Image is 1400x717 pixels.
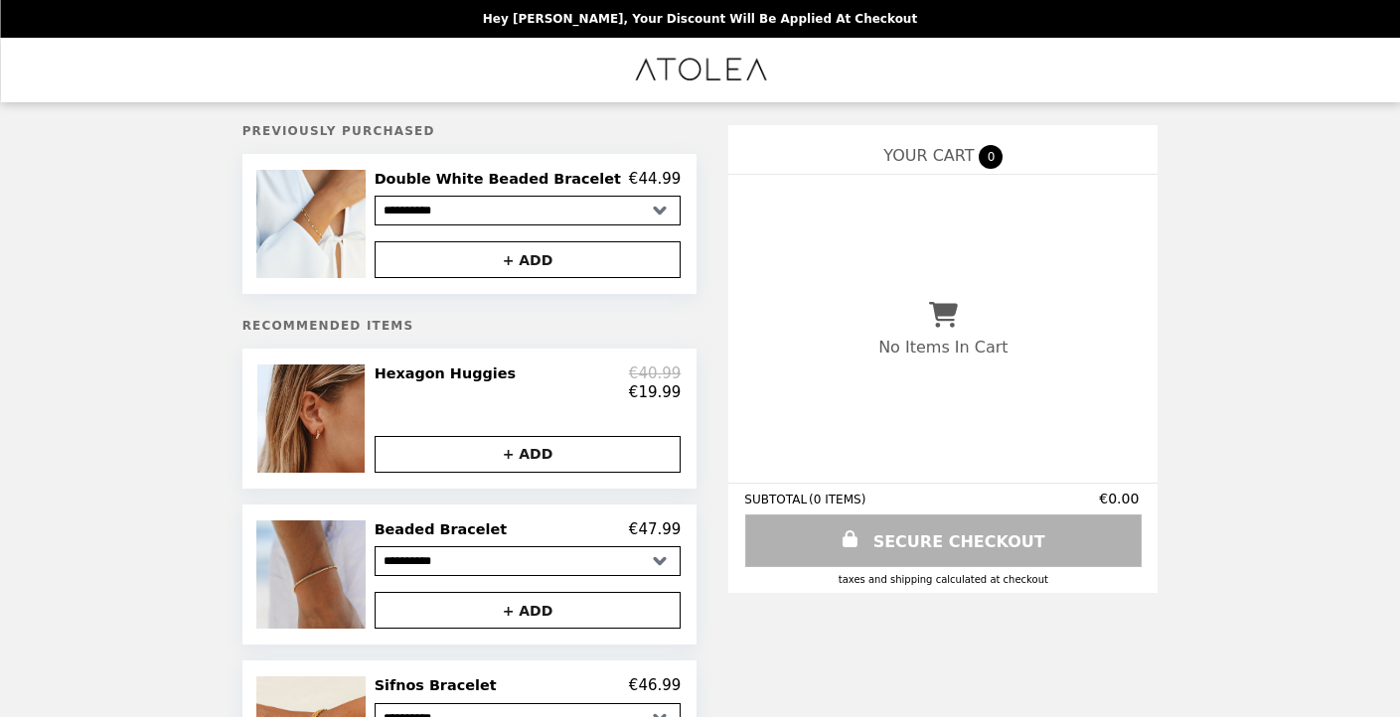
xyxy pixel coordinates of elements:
p: €46.99 [629,676,682,694]
p: Hey [PERSON_NAME], your discount will be applied at checkout [483,12,917,26]
h2: Double White Beaded Bracelet [375,170,629,188]
p: €44.99 [629,170,682,188]
span: SUBTOTAL [744,493,809,506]
h5: Recommended Items [242,319,698,333]
span: €0.00 [1099,491,1142,506]
p: €47.99 [629,520,682,538]
img: Double White Beaded Bracelet [256,170,370,278]
select: Select a product variant [375,196,682,225]
button: + ADD [375,241,682,278]
p: No Items In Cart [878,338,1008,357]
span: 0 [979,145,1003,169]
div: Taxes and Shipping calculated at checkout [744,574,1142,585]
span: YOUR CART [883,146,974,165]
img: Beaded Bracelet [256,520,370,629]
p: €40.99 [629,364,682,382]
select: Select a product variant [375,546,682,576]
p: €19.99 [629,383,682,401]
h2: Hexagon Huggies [375,364,524,382]
img: Brand Logo [632,50,768,90]
img: Hexagon Huggies [257,364,370,472]
span: ( 0 ITEMS ) [809,493,865,506]
h2: Beaded Bracelet [375,520,515,538]
h2: Sifnos Bracelet [375,676,505,694]
button: + ADD [375,592,682,629]
button: + ADD [375,436,682,473]
h5: Previously Purchased [242,124,698,138]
